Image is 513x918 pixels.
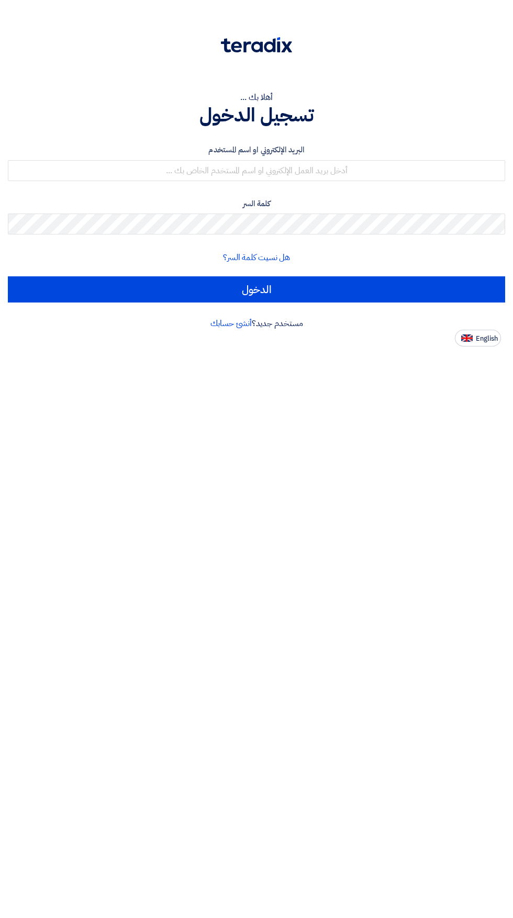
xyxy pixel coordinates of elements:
div: مستخدم جديد؟ [8,317,505,330]
h1: تسجيل الدخول [8,104,505,127]
label: البريد الإلكتروني او اسم المستخدم [8,144,505,156]
div: أهلا بك ... [8,91,505,104]
label: كلمة السر [8,198,505,210]
span: English [476,335,498,342]
img: Teradix logo [221,37,292,53]
button: English [455,330,501,346]
a: هل نسيت كلمة السر؟ [223,251,290,264]
img: en-US.png [461,334,473,342]
input: الدخول [8,276,505,303]
a: أنشئ حسابك [210,317,252,330]
input: أدخل بريد العمل الإلكتروني او اسم المستخدم الخاص بك ... [8,160,505,181]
